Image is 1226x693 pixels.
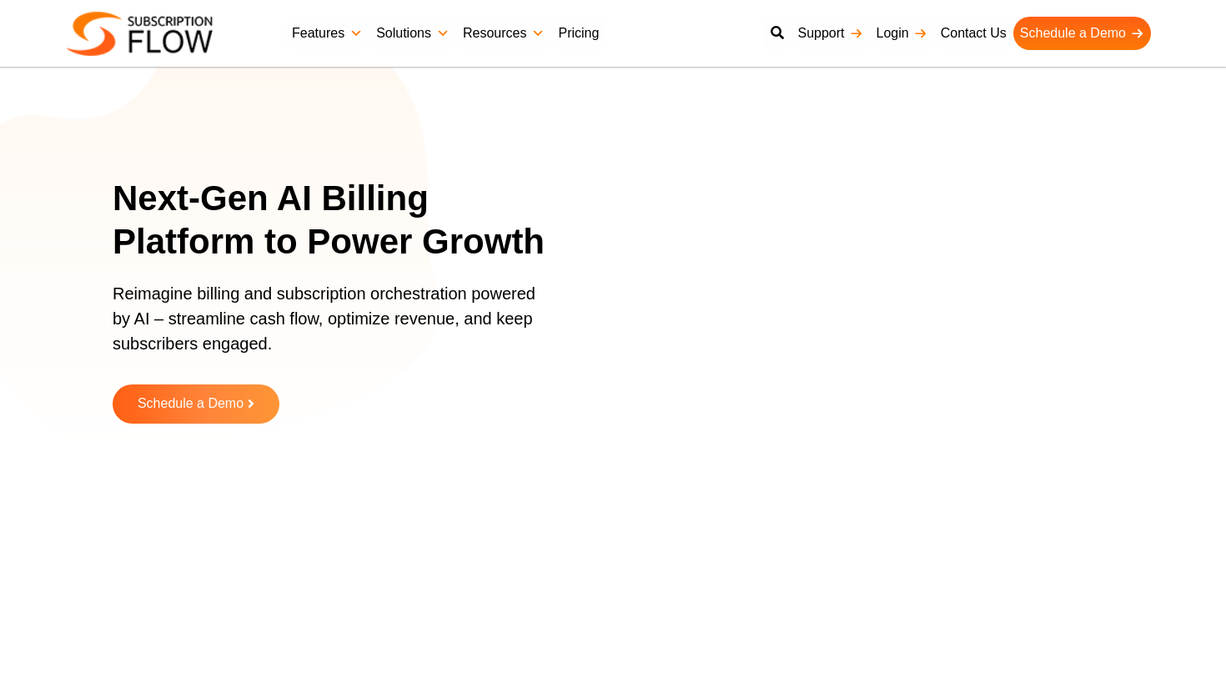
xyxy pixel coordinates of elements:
span: Schedule a Demo [138,397,244,411]
img: Subscriptionflow [67,12,213,56]
a: Solutions [369,17,456,50]
p: Reimagine billing and subscription orchestration powered by AI – streamline cash flow, optimize r... [113,281,546,373]
a: Pricing [551,17,605,50]
a: Login [870,17,934,50]
a: Schedule a Demo [113,384,279,424]
a: Features [285,17,369,50]
a: Contact Us [934,17,1013,50]
h1: Next-Gen AI Billing Platform to Power Growth [113,177,567,264]
a: Resources [456,17,551,50]
a: Schedule a Demo [1013,17,1151,50]
a: Support [791,17,869,50]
